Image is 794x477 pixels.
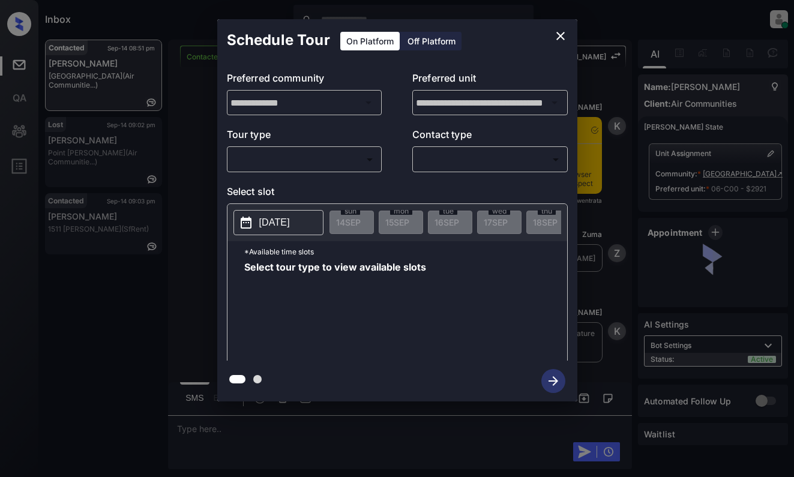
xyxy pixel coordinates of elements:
p: Contact type [412,127,568,146]
p: [DATE] [259,215,290,230]
button: [DATE] [233,210,323,235]
p: *Available time slots [244,241,567,262]
h2: Schedule Tour [217,19,340,61]
span: Select tour type to view available slots [244,262,426,358]
p: Tour type [227,127,382,146]
p: Select slot [227,184,568,203]
div: On Platform [340,32,400,50]
div: Off Platform [402,32,462,50]
button: close [549,24,573,48]
p: Preferred community [227,71,382,90]
p: Preferred unit [412,71,568,90]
